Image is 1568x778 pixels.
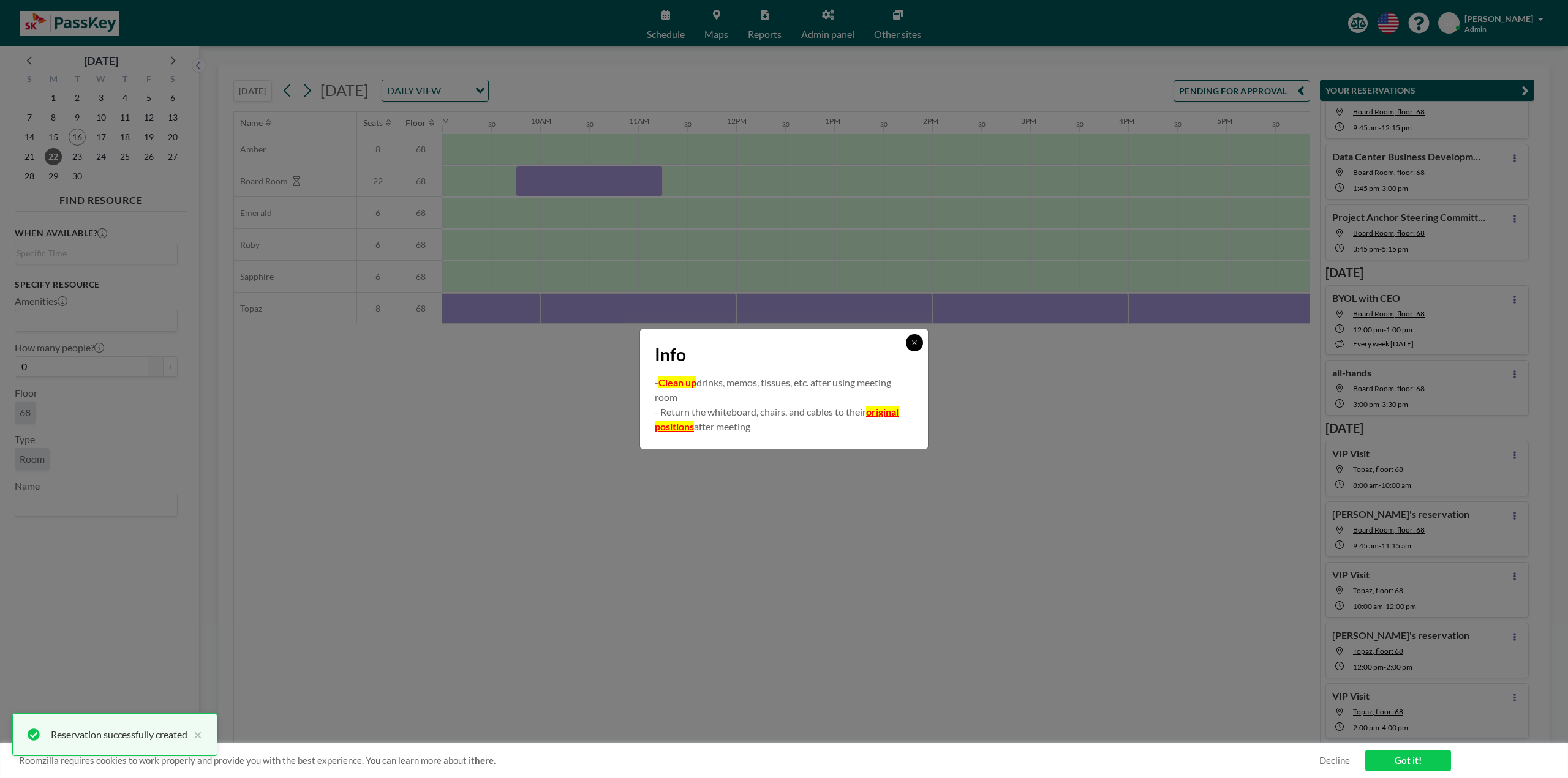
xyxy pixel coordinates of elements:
p: - Return the whiteboard, chairs, and cables to their after meeting [655,405,913,434]
button: close [187,727,202,742]
a: Got it! [1365,750,1451,771]
p: - drinks, memos, tissues, etc. after using meeting room [655,375,913,405]
u: Clean up [658,376,696,388]
span: Info [655,344,686,365]
span: Roomzilla requires cookies to work properly and provide you with the best experience. You can lea... [19,755,1319,766]
a: here. [475,755,496,766]
a: Decline [1319,755,1350,766]
div: Reservation successfully created [51,727,187,742]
